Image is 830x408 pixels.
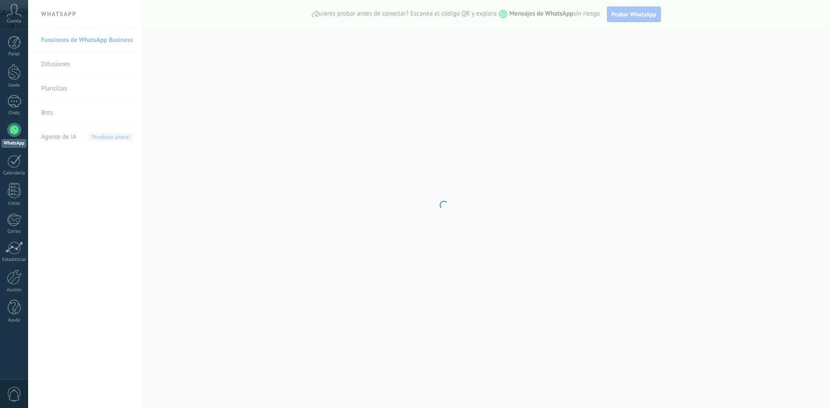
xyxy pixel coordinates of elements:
[2,170,27,176] div: Calendario
[2,201,27,206] div: Listas
[2,83,27,88] div: Leads
[7,19,21,24] span: Cuenta
[2,287,27,293] div: Ajustes
[2,139,26,148] div: WhatsApp
[2,257,27,263] div: Estadísticas
[2,229,27,235] div: Correo
[2,318,27,323] div: Ayuda
[2,51,27,57] div: Panel
[2,110,27,116] div: Chats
